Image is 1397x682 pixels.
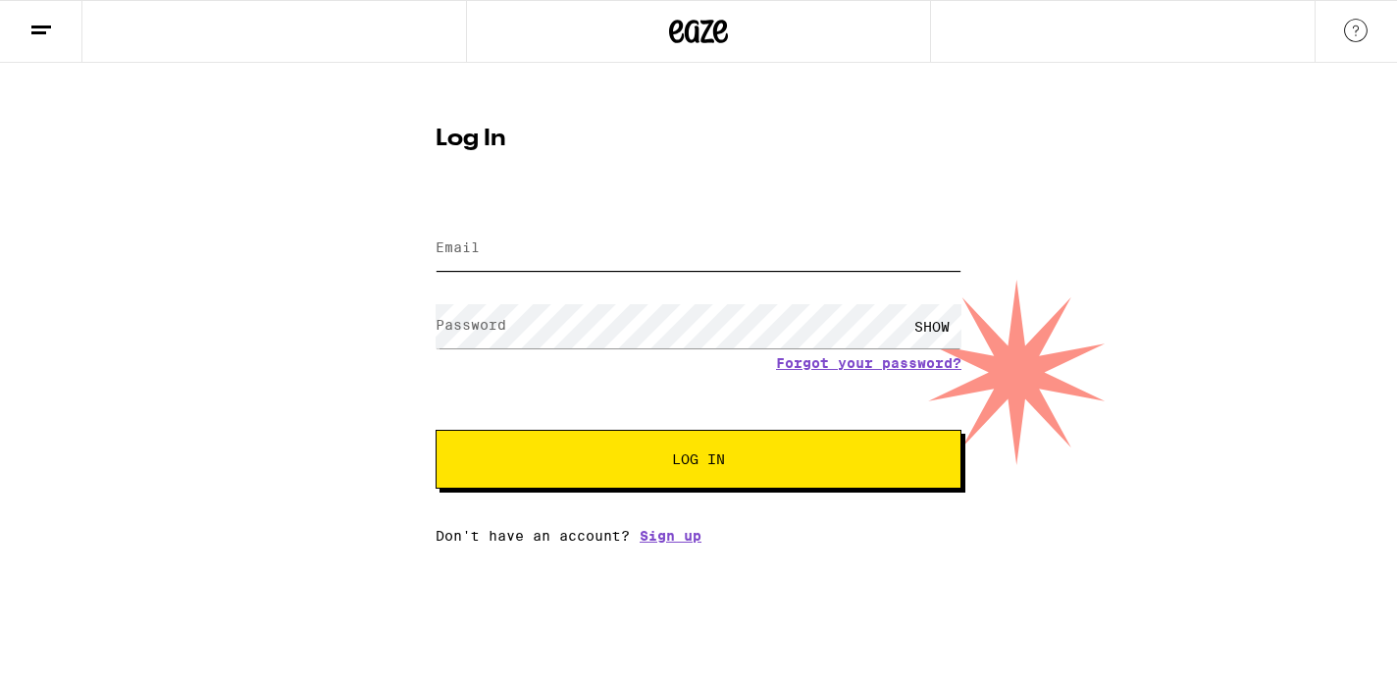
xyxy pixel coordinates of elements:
label: Password [436,317,506,333]
h1: Log In [436,128,961,151]
div: SHOW [903,304,961,348]
input: Email [436,227,961,271]
a: Sign up [640,528,701,544]
label: Email [436,239,480,255]
span: Log In [672,452,725,466]
span: Hi. Need any help? [12,14,141,29]
a: Forgot your password? [776,355,961,371]
button: Log In [436,430,961,489]
div: Don't have an account? [436,528,961,544]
